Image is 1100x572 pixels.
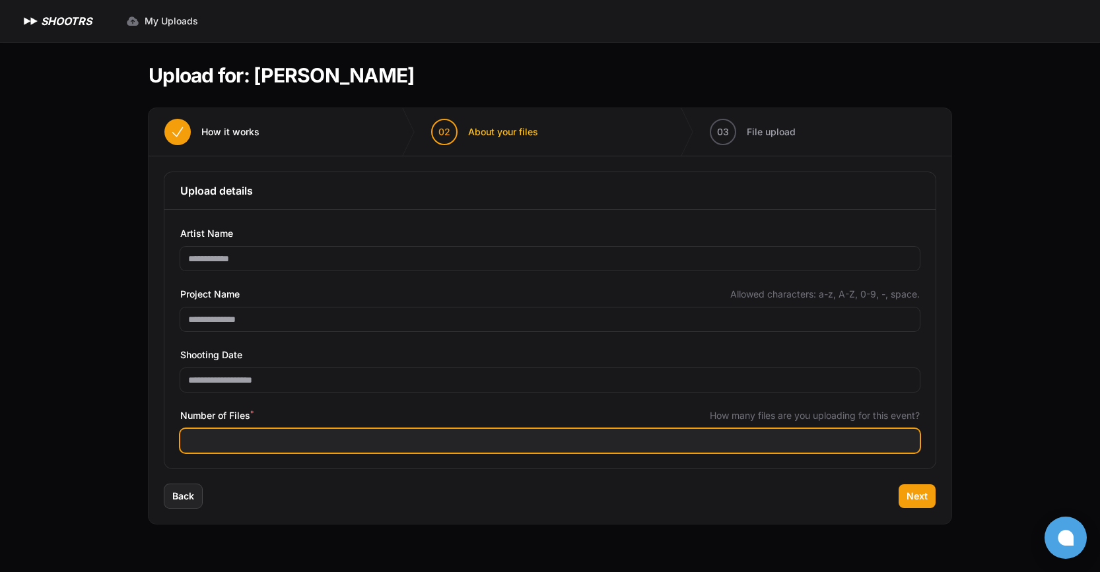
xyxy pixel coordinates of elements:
[415,108,554,156] button: 02 About your files
[118,9,206,33] a: My Uploads
[164,484,202,508] button: Back
[172,490,194,503] span: Back
[468,125,538,139] span: About your files
[180,347,242,363] span: Shooting Date
[438,125,450,139] span: 02
[145,15,198,28] span: My Uploads
[1045,517,1087,559] button: Open chat window
[694,108,811,156] button: 03 File upload
[907,490,928,503] span: Next
[730,288,920,301] span: Allowed characters: a-z, A-Z, 0-9, -, space.
[747,125,796,139] span: File upload
[21,13,92,29] a: SHOOTRS SHOOTRS
[180,226,233,241] span: Artist Name
[899,484,936,508] button: Next
[180,183,920,199] h3: Upload details
[149,63,414,87] h1: Upload for: [PERSON_NAME]
[201,125,259,139] span: How it works
[180,286,240,302] span: Project Name
[717,125,729,139] span: 03
[41,13,92,29] h1: SHOOTRS
[710,409,920,422] span: How many files are you uploading for this event?
[180,408,254,424] span: Number of Files
[149,108,275,156] button: How it works
[21,13,41,29] img: SHOOTRS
